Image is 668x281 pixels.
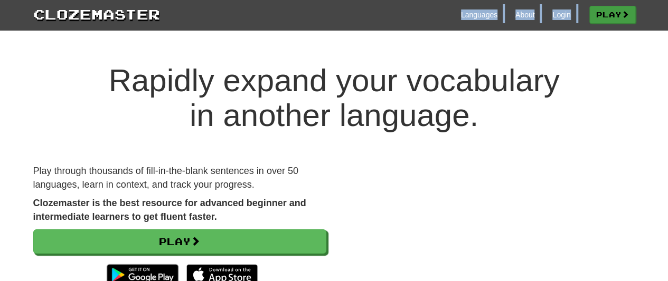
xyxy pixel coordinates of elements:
strong: Clozemaster is the best resource for advanced beginner and intermediate learners to get fluent fa... [33,198,306,222]
a: Clozemaster [33,4,160,24]
a: Play [589,6,636,24]
p: Play through thousands of fill-in-the-blank sentences in over 50 languages, learn in context, and... [33,164,326,191]
a: Languages [461,9,497,20]
a: Login [552,9,570,20]
a: Play [33,229,326,254]
a: About [515,9,535,20]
